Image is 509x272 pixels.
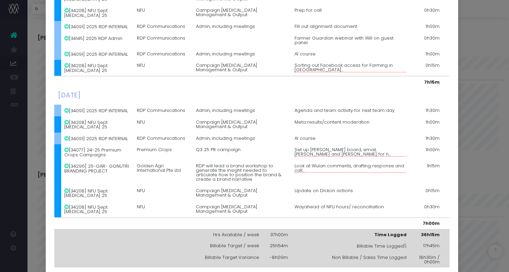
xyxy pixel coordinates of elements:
[61,201,134,218] td: [34208] NFU Sept [MEDICAL_DATA] 25
[196,24,255,29] span: Admin, including meetings
[291,185,410,201] td: Update on Dickon actions
[134,48,192,60] td: RDP Communications
[134,60,192,76] td: NFU
[291,32,410,48] td: Farmer Guardian webinar with Will on guest panel
[410,32,443,48] td: 0h30m
[424,79,440,85] strong: 7h15m
[61,32,134,48] td: [34145] 2025 RDP Admin
[410,116,443,133] td: 1h00m
[410,48,443,60] td: 1h00m
[192,229,262,240] td: Hrs Available / week
[196,147,241,152] span: Q3 25 PR campaign
[134,133,192,144] td: RDP Communications
[61,48,134,60] td: [34091] 2025 RDP INTERNAL
[196,120,288,129] span: Campaign [MEDICAL_DATA] Management & Output
[410,5,443,21] td: 0h30m
[410,21,443,33] td: 1h00m
[291,48,410,60] td: AI course
[196,205,288,213] span: Campaign [MEDICAL_DATA] Management & Output
[134,160,192,185] td: Golden Agri International Pte Ltd
[410,201,443,218] td: 0h30m
[61,144,134,160] td: [34077] 24-25 Premium Crops Campaigns
[134,185,192,201] td: NFU
[134,32,192,48] td: RDP Communications
[291,105,410,116] td: Agenda and team activity for next team day
[196,52,255,56] span: Admin, including meetings
[291,240,410,252] td: Billable Time Logged
[295,164,407,173] span: Look at Wulan comments, drafting response and call...
[295,63,407,72] span: Sorting out Facebook access for Farming in [GEOGRAPHIC_DATA]...
[134,5,192,21] td: NFU
[423,220,440,227] strong: 7h00m
[61,60,134,76] td: [34208] NFU Sept [MEDICAL_DATA] 25
[61,5,134,21] td: [34208] NFU Sept [MEDICAL_DATA] 25
[291,133,410,144] td: AI course
[134,144,192,160] td: Premium Crops
[295,147,407,157] span: Set up [PERSON_NAME] board, email [PERSON_NAME] and [PERSON_NAME] for n...
[61,185,134,201] td: [34208] NFU Sept [MEDICAL_DATA] 25
[291,252,410,268] td: Non Billable / Sales Time Logged
[196,164,288,181] span: RDP will lead a brand workshop to generate the insight needed to articulate how to position the b...
[61,160,134,185] td: [34296] 25-GAR- GONUTRI BRANDING PROJECT
[192,252,262,268] td: Billable Target Variance
[410,252,443,268] td: 18h30m / 0h00m
[291,201,410,218] td: Wayahead of NFU hours/ reconcillaition
[262,240,291,252] td: 25h54m
[291,5,410,21] td: Prep for call
[262,229,291,240] td: 37h00m
[61,133,134,144] td: [34091] 2025 RDP INTERNAL
[134,116,192,133] td: NFU
[291,21,410,33] td: Fill out alignment document
[410,185,443,201] td: 0h15m
[410,160,443,185] td: 1h15m
[61,116,134,133] td: [34208] NFU Sept [MEDICAL_DATA] 25
[134,201,192,218] td: NFU
[291,116,410,133] td: Meta results/content moderation
[410,60,443,76] td: 0h15m
[61,21,134,33] td: [34091] 2025 RDP INTERNAL
[410,240,443,252] td: 17h45m
[196,188,288,197] span: Campaign [MEDICAL_DATA] Management & Output
[410,144,443,160] td: 1h00m
[196,8,288,17] span: Campaign [MEDICAL_DATA] Management & Output
[421,231,440,238] strong: 36h15m
[374,231,407,238] strong: Time Logged
[410,133,443,144] td: 1h30m
[61,105,134,116] td: [34091] 2025 RDP INTERNAL
[58,91,288,99] h4: [DATE]
[196,63,288,72] span: Campaign [MEDICAL_DATA] Management & Output
[410,105,443,116] td: 1h30m
[134,21,192,33] td: RDP Communications
[192,240,262,252] td: Billable Target / week
[262,252,291,268] td: -8h09m
[196,108,255,113] span: Admin, including meetings
[134,105,192,116] td: RDP Communications
[196,136,255,140] span: Admin, including meetings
